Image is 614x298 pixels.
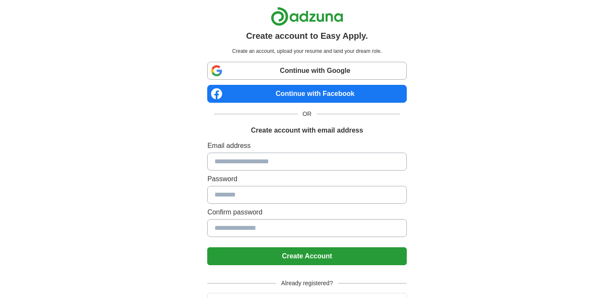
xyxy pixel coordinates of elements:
h1: Create account with email address [251,125,363,136]
label: Password [207,174,406,184]
button: Create Account [207,247,406,265]
img: Adzuna logo [271,7,343,26]
span: Already registered? [276,279,338,288]
a: Continue with Facebook [207,85,406,103]
label: Email address [207,141,406,151]
a: Continue with Google [207,62,406,80]
label: Confirm password [207,207,406,217]
p: Create an account, upload your resume and land your dream role. [209,47,405,55]
span: OR [298,110,317,119]
h1: Create account to Easy Apply. [246,29,368,42]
